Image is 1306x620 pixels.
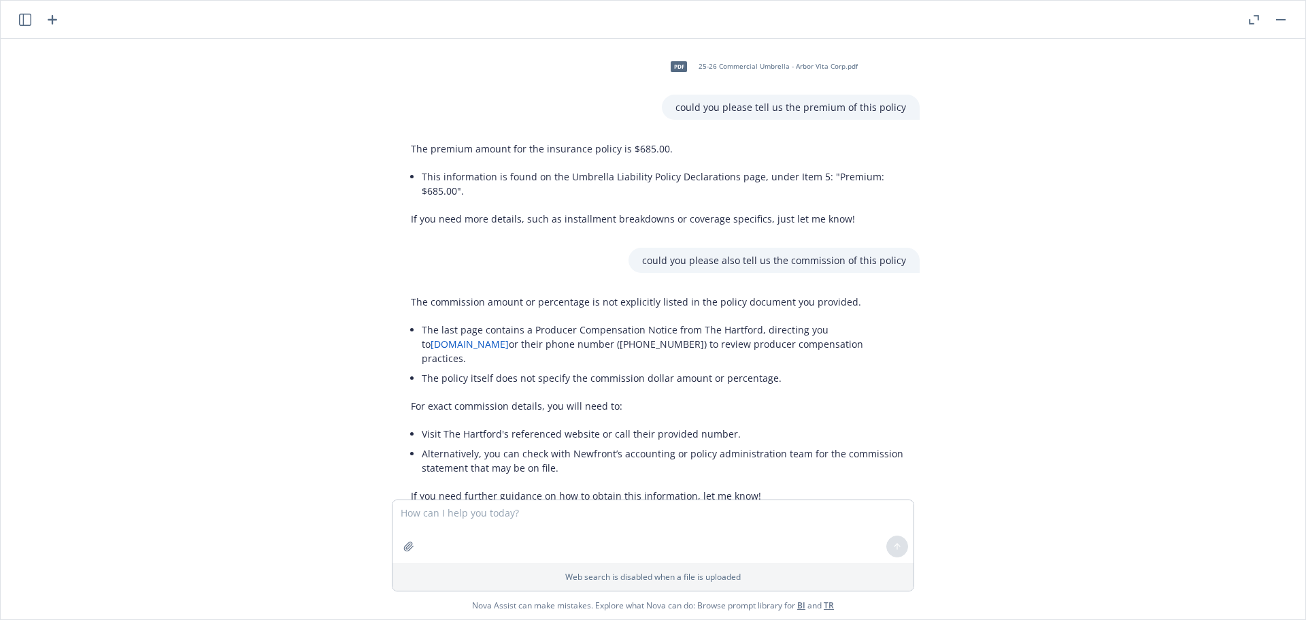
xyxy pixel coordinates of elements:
[431,338,509,350] a: [DOMAIN_NAME]
[411,399,906,413] p: For exact commission details, you will need to:
[411,142,906,156] p: The premium amount for the insurance policy is $685.00.
[411,295,906,309] p: The commission amount or percentage is not explicitly listed in the policy document you provided.
[422,368,906,388] li: The policy itself does not specify the commission dollar amount or percentage.
[401,571,905,583] p: Web search is disabled when a file is uploaded
[422,320,906,368] li: The last page contains a Producer Compensation Notice from The Hartford, directing you to or thei...
[411,212,906,226] p: If you need more details, such as installment breakdowns or coverage specifics, just let me know!
[422,167,906,201] li: This information is found on the Umbrella Liability Policy Declarations page, under Item 5: "Prem...
[472,591,834,619] span: Nova Assist can make mistakes. Explore what Nova can do: Browse prompt library for and
[671,61,687,71] span: pdf
[422,444,906,478] li: Alternatively, you can check with Newfront’s accounting or policy administration team for the com...
[662,50,860,84] div: pdf25-26 Commercial Umbrella - Arbor Vita Corp.pdf
[422,424,906,444] li: Visit The Hartford's referenced website or call their provided number.
[797,600,805,611] a: BI
[699,62,858,71] span: 25-26 Commercial Umbrella - Arbor Vita Corp.pdf
[824,600,834,611] a: TR
[675,100,906,114] p: could you please tell us the premium of this policy
[411,489,906,503] p: If you need further guidance on how to obtain this information, let me know!
[642,253,906,267] p: could you please also tell us the commission of this policy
